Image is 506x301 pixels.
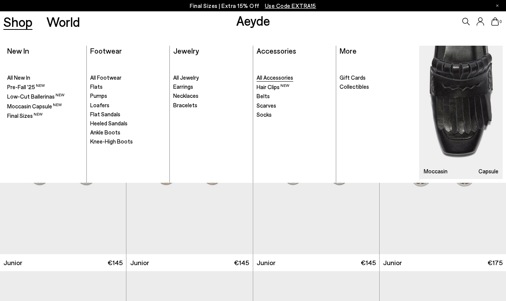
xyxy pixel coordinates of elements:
[173,92,198,99] span: Necklaces
[90,83,166,91] a: Flats
[499,20,503,24] span: 0
[3,258,22,267] span: Junior
[173,92,249,100] a: Necklaces
[173,102,197,108] span: Bracelets
[257,111,332,119] a: Socks
[173,74,249,82] a: All Jewelry
[253,254,379,271] a: Junior €145
[257,111,272,118] span: Socks
[7,93,65,100] span: Low-Cut Ballerinas
[340,83,369,90] span: Collectibles
[383,258,402,267] span: Junior
[90,129,166,136] a: Ankle Boots
[90,46,122,55] a: Footwear
[173,74,199,81] span: All Jewelry
[257,102,276,109] span: Scarves
[90,138,133,145] span: Knee-High Boots
[190,1,316,11] p: Final Sizes | Extra 15% Off
[90,92,166,100] a: Pumps
[7,83,45,90] span: Pre-Fall '25
[478,168,498,174] h3: Capsule
[173,83,249,91] a: Earrings
[340,74,416,82] a: Gift Cards
[90,83,103,90] span: Flats
[7,83,83,91] a: Pre-Fall '25
[257,83,332,91] a: Hair Clips
[420,46,502,179] a: Moccasin Capsule
[257,93,332,100] a: Belts
[424,168,448,174] h3: Moccasin
[90,111,166,118] a: Flat Sandals
[90,120,166,127] a: Heeled Sandals
[361,258,376,267] span: €145
[126,254,252,271] a: Junior €145
[90,138,166,145] a: Knee-High Boots
[7,93,83,100] a: Low-Cut Ballerinas
[90,102,109,108] span: Loafers
[265,2,316,9] span: Navigate to /collections/ss25-final-sizes
[491,17,499,26] a: 0
[420,46,502,179] img: Mobile_e6eede4d-78b8-4bd1-ae2a-4197e375e133_900x.jpg
[7,112,83,120] a: Final Sizes
[257,46,296,55] a: Accessories
[257,74,293,81] span: All Accessories
[173,83,193,90] span: Earrings
[7,112,43,119] span: Final Sizes
[7,74,30,81] span: All New In
[257,258,275,267] span: Junior
[46,15,80,28] a: World
[90,120,128,127] span: Heeled Sandals
[7,74,83,82] a: All New In
[234,258,249,267] span: €145
[90,92,107,99] span: Pumps
[90,102,166,109] a: Loafers
[173,102,249,109] a: Bracelets
[173,46,199,55] a: Jewelry
[3,15,32,28] a: Shop
[90,129,120,136] span: Ankle Boots
[380,254,506,271] a: Junior €175
[257,93,270,99] span: Belts
[90,74,166,82] a: All Footwear
[257,83,289,90] span: Hair Clips
[257,102,332,110] a: Scarves
[340,74,366,81] span: Gift Cards
[108,258,123,267] span: €145
[7,46,29,55] a: New In
[340,46,357,55] a: More
[90,111,120,117] span: Flat Sandals
[90,74,122,81] span: All Footwear
[7,103,62,110] span: Moccasin Capsule
[236,12,270,28] a: Aeyde
[340,83,416,91] a: Collectibles
[257,74,332,82] a: All Accessories
[488,258,503,267] span: €175
[7,102,83,110] a: Moccasin Capsule
[130,258,149,267] span: Junior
